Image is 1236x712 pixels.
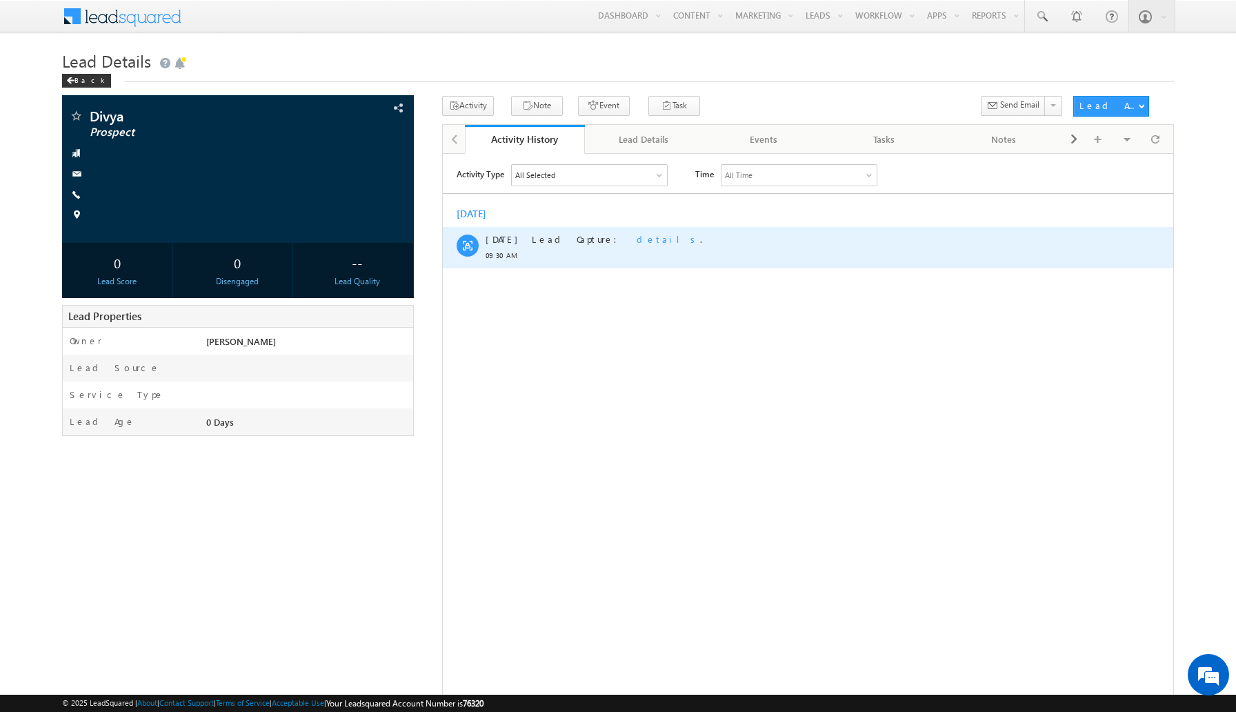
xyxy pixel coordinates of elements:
label: Lead Age [70,415,135,428]
span: Your Leadsquared Account Number is [326,698,484,709]
div: All Selected [69,11,224,32]
div: All Time [282,15,310,28]
div: Lead Details [596,131,692,148]
div: Lead Quality [306,275,409,288]
div: . [89,79,662,92]
span: Divya [90,109,310,123]
span: 09:30 AM [43,95,84,108]
span: Lead Details [62,50,151,72]
div: -- [306,250,409,275]
div: 0 Days [203,415,413,435]
div: Lead Score [66,275,169,288]
span: details [194,79,257,91]
button: Task [648,96,700,116]
div: 0 [186,250,289,275]
span: 76320 [463,698,484,709]
div: Lead Actions [1079,99,1138,112]
button: Event [578,96,630,116]
span: [DATE] [43,79,74,92]
div: [DATE] [14,54,59,66]
div: All Selected [72,15,112,28]
button: Lead Actions [1073,96,1149,117]
a: Activity History [465,125,585,154]
div: Tasks [835,131,932,148]
span: Send Email [1000,99,1039,111]
span: Lead Properties [68,309,141,323]
div: Activity History [475,132,575,146]
a: Events [704,125,824,154]
label: Service Type [70,388,164,401]
button: Send Email [981,96,1046,116]
span: Time [252,10,271,31]
button: Activity [442,96,494,116]
a: Back [62,73,118,85]
a: Terms of Service [216,698,270,707]
div: 0 [66,250,169,275]
span: © 2025 LeadSquared | | | | | [62,697,484,710]
div: Back [62,74,111,88]
label: Lead Source [70,362,160,374]
button: Note [511,96,563,116]
a: Notes [944,125,1064,154]
div: Notes [955,131,1052,148]
a: Acceptable Use [272,698,324,707]
span: [PERSON_NAME] [206,335,276,347]
span: Prospect [90,126,310,139]
label: Owner [70,335,102,347]
a: Lead Details [585,125,705,154]
span: Activity Type [14,10,61,31]
span: Lead Capture: [89,79,183,91]
a: Contact Support [159,698,214,707]
a: Tasks [824,125,944,154]
div: Events [715,131,812,148]
a: About [137,698,157,707]
div: Disengaged [186,275,289,288]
